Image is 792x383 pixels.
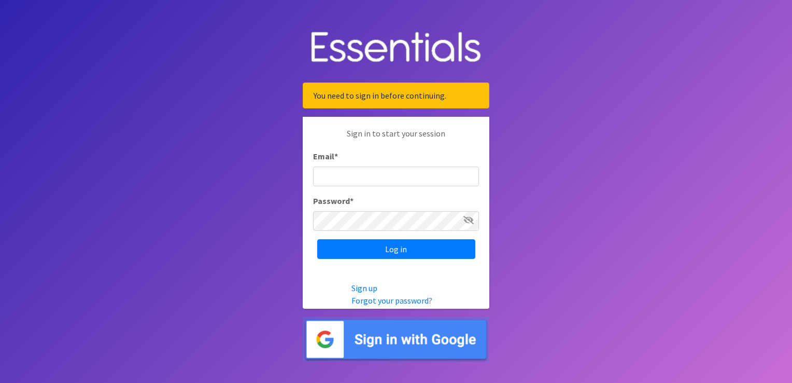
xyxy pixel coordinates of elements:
img: Sign in with Google [303,317,489,362]
a: Sign up [351,283,377,293]
div: You need to sign in before continuing. [303,83,489,108]
label: Email [313,150,338,162]
a: Forgot your password? [351,295,432,306]
label: Password [313,195,353,207]
abbr: required [350,196,353,206]
p: Sign in to start your session [313,127,479,150]
img: Human Essentials [303,21,489,75]
input: Log in [317,239,475,259]
abbr: required [334,151,338,161]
